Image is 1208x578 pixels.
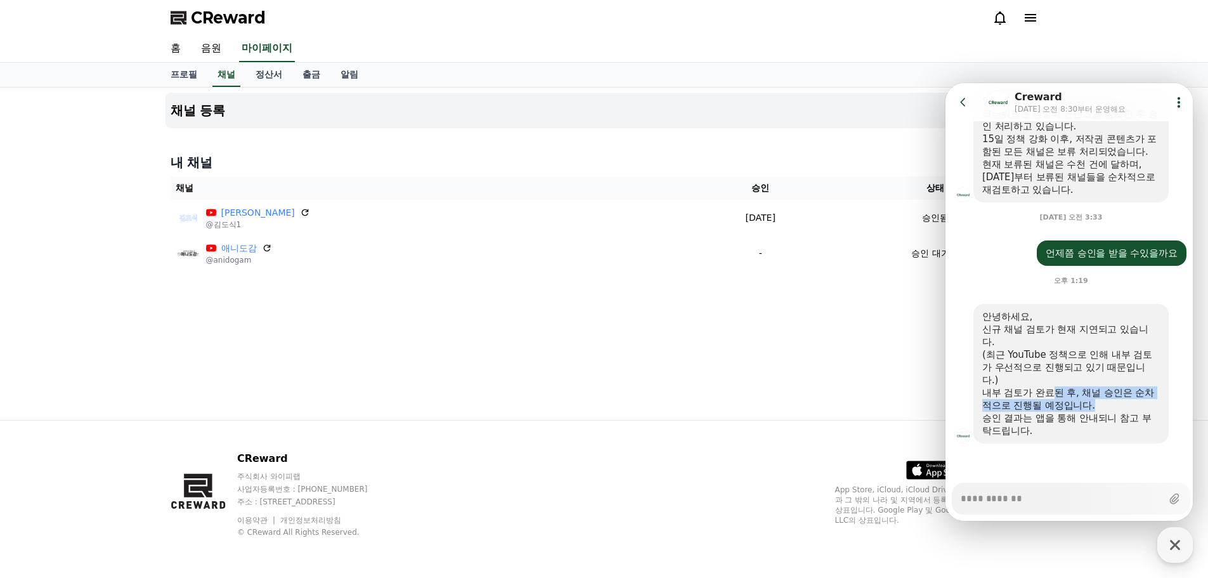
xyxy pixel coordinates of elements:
[166,93,1043,128] button: 채널 등록
[171,154,1038,171] h4: 내 채널
[292,63,330,87] a: 출금
[911,247,958,260] p: 승인 대기중
[922,211,949,225] p: 승인됨
[221,242,257,255] a: 애니도감
[245,63,292,87] a: 정산서
[191,36,231,62] a: 음원
[330,63,368,87] a: 알림
[237,451,392,466] p: CReward
[206,255,272,265] p: @anidogam
[176,240,201,266] img: 애니도감
[171,103,226,117] h4: 채널 등록
[945,83,1193,521] iframe: Channel chat
[835,485,1038,525] p: App Store, iCloud, iCloud Drive 및 iTunes Store는 미국과 그 밖의 나라 및 지역에서 등록된 Apple Inc.의 서비스 상표입니다. Goo...
[694,247,828,260] p: -
[171,176,689,200] th: 채널
[160,63,207,87] a: 프로필
[191,8,266,28] span: CReward
[237,516,277,525] a: 이용약관
[237,527,392,537] p: © CReward All Rights Reserved.
[694,211,828,225] p: [DATE]
[280,516,341,525] a: 개인정보처리방침
[689,176,833,200] th: 승인
[237,497,392,507] p: 주소 : [STREET_ADDRESS]
[160,36,191,62] a: 홈
[212,63,240,87] a: 채널
[171,8,266,28] a: CReward
[833,176,1038,200] th: 상태
[206,220,310,230] p: @김도식1
[237,471,392,482] p: 주식회사 와이피랩
[239,36,295,62] a: 마이페이지
[176,205,201,230] img: 김도식
[237,484,392,494] p: 사업자등록번호 : [PHONE_NUMBER]
[221,206,295,220] a: [PERSON_NAME]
